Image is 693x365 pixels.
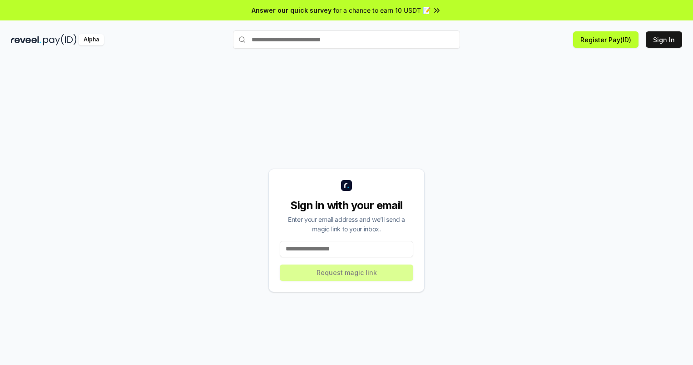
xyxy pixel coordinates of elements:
img: logo_small [341,180,352,191]
div: Alpha [79,34,104,45]
img: reveel_dark [11,34,41,45]
span: Answer our quick survey [252,5,332,15]
div: Sign in with your email [280,198,413,213]
div: Enter your email address and we’ll send a magic link to your inbox. [280,215,413,234]
button: Sign In [646,31,682,48]
img: pay_id [43,34,77,45]
button: Register Pay(ID) [573,31,639,48]
span: for a chance to earn 10 USDT 📝 [333,5,431,15]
